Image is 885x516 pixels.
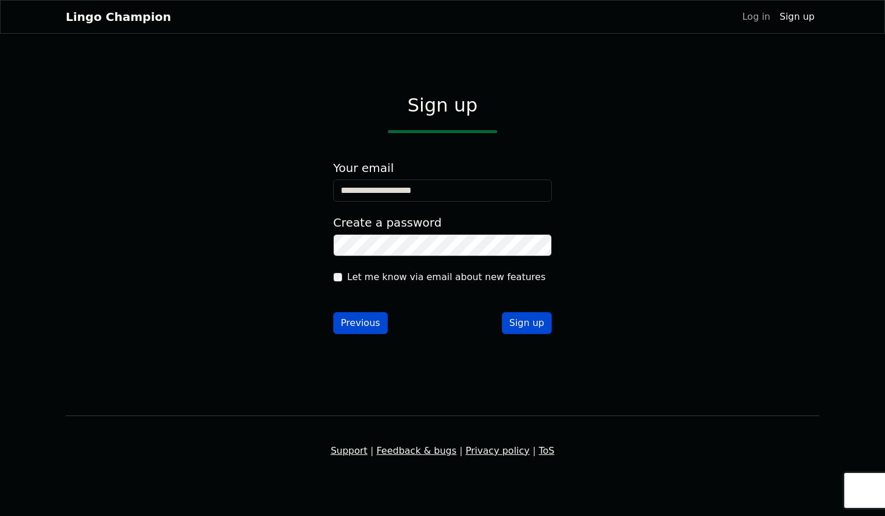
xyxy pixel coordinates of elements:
[333,216,441,230] label: Create a password
[466,445,530,456] a: Privacy policy
[59,444,826,458] div: | | |
[66,5,171,28] a: Lingo Champion
[333,94,552,116] h2: Sign up
[502,312,552,334] button: Sign up
[331,445,367,456] a: Support
[347,270,545,284] label: Let me know via email about new features
[775,5,819,28] a: Sign up
[538,445,554,456] a: ToS
[737,5,775,28] a: Log in
[333,161,394,175] label: Your email
[376,445,456,456] a: Feedback & bugs
[333,312,388,334] button: Previous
